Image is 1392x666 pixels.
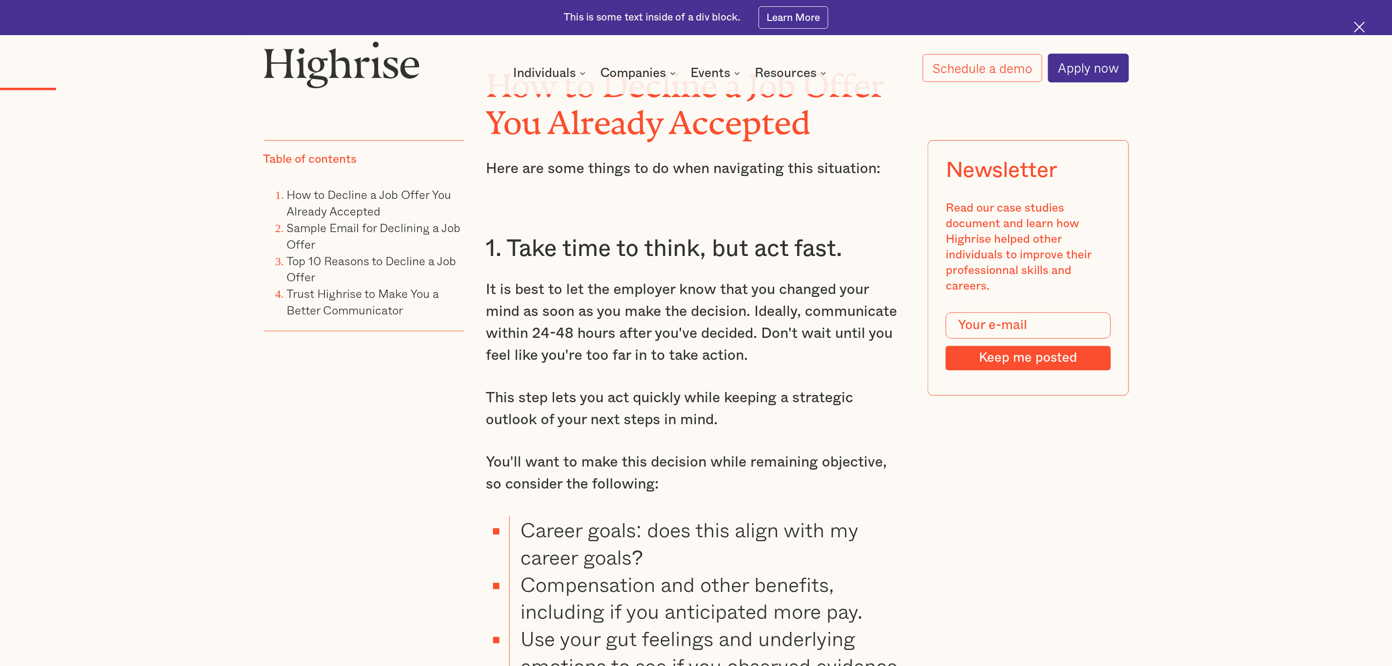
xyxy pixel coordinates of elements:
[264,153,357,168] div: Table of contents
[690,67,730,79] div: Events
[1354,21,1365,33] img: Cross icon
[946,346,1111,371] input: Keep me posted
[486,388,906,431] p: This step lets you act quickly while keeping a strategic outlook of your next steps in mind.
[564,11,741,25] div: This is some text inside of a div block.
[600,67,679,79] div: Companies
[923,54,1042,82] a: Schedule a demo
[287,285,439,319] a: Trust Highrise to Make You a Better Communicator
[509,571,906,626] li: Compensation and other benefits, including if you anticipated more pay.
[486,158,906,180] p: Here are some things to do when navigating this situation:
[759,6,828,28] a: Learn More
[755,67,829,79] div: Resources
[264,41,420,88] img: Highrise logo
[509,516,906,571] li: Career goals: does this align with my career goals?
[486,452,906,496] p: You'll want to make this decision while remaining objective, so consider the following:
[287,252,457,287] a: Top 10 Reasons to Decline a Job Offer
[946,313,1111,339] input: Your e-mail
[600,67,666,79] div: Companies
[946,158,1057,184] div: Newsletter
[755,67,817,79] div: Resources
[486,279,906,367] p: It is best to let the employer know that you changed your mind as soon as you make the decision. ...
[513,67,576,79] div: Individuals
[287,219,461,254] a: Sample Email for Declining a Job Offer
[287,186,452,220] a: How to Decline a Job Offer You Already Accepted
[690,67,743,79] div: Events
[1048,54,1129,82] a: Apply now
[946,201,1111,294] div: Read our case studies document and learn how Highrise helped other individuals to improve their p...
[946,313,1111,371] form: Modal Form
[486,235,906,264] h3: 1. Take time to think, but act fast.
[486,59,906,134] h2: How to Decline a Job Offer You Already Accepted
[513,67,589,79] div: Individuals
